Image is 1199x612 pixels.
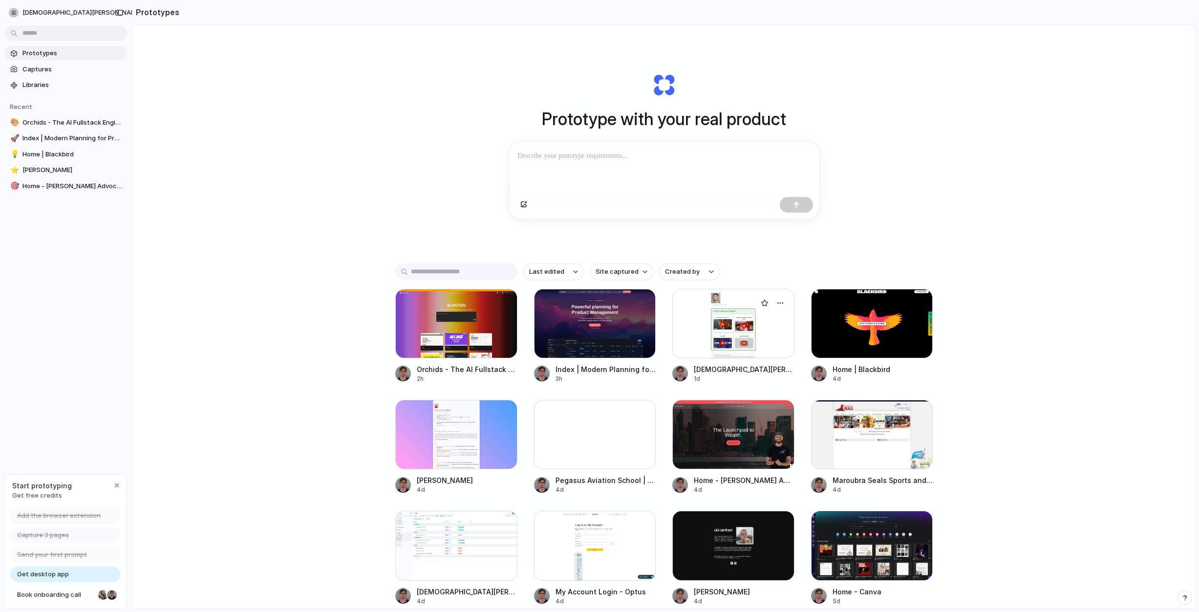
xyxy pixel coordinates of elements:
[811,289,933,383] a: Home | BlackbirdHome | Blackbird4d
[22,65,123,74] span: Captures
[22,181,123,191] span: Home - [PERSON_NAME] Advocacy
[596,267,639,277] span: Site captured
[395,289,517,383] a: Orchids - The AI Fullstack EngineerOrchids - The AI Fullstack Engineer2h
[694,475,794,485] div: Home - [PERSON_NAME] Advocacy
[529,267,564,277] span: Last edited
[17,569,69,579] span: Get desktop app
[523,263,584,280] button: Last edited
[5,115,127,130] a: 🎨Orchids - The AI Fullstack Engineer
[22,8,142,18] span: [DEMOGRAPHIC_DATA][PERSON_NAME]
[5,5,157,21] button: [DEMOGRAPHIC_DATA][PERSON_NAME]
[833,597,881,606] div: 5d
[12,491,72,501] span: Get free credits
[672,400,794,494] a: Home - Henderson AdvocacyHome - [PERSON_NAME] Advocacy4d
[395,400,517,494] a: Simon Kubica[PERSON_NAME]4d
[417,485,473,494] div: 4d
[833,475,933,485] div: Maroubra Seals Sports and Community Club
[556,364,656,374] div: Index | Modern Planning for Product Management
[10,117,17,128] div: 🎨
[556,587,646,597] div: My Account Login - Optus
[5,163,127,177] a: ⭐[PERSON_NAME]
[417,587,517,597] div: [DEMOGRAPHIC_DATA][PERSON_NAME] » Ideas
[5,147,127,162] a: 💡Home | Blackbird
[417,475,473,485] div: [PERSON_NAME]
[17,511,101,521] span: Add the browser extension
[694,587,750,597] div: [PERSON_NAME]
[17,550,87,560] span: Send your first prompt
[672,511,794,605] a: Leo Denham[PERSON_NAME]4d
[665,267,700,277] span: Created by
[534,289,656,383] a: Index | Modern Planning for Product ManagementIndex | Modern Planning for Product Management3h
[22,133,123,143] span: Index | Modern Planning for Product Management
[417,374,517,383] div: 2h
[9,133,19,143] button: 🚀
[659,263,720,280] button: Created by
[833,364,890,374] div: Home | Blackbird
[811,511,933,605] a: Home - CanvaHome - Canva5d
[5,179,127,194] a: 🎯Home - [PERSON_NAME] Advocacy
[694,485,794,494] div: 4d
[395,511,517,605] a: Christian-iacullo » Ideas[DEMOGRAPHIC_DATA][PERSON_NAME] » Ideas4d
[833,374,890,383] div: 4d
[9,150,19,159] button: 💡
[9,118,19,128] button: 🎨
[556,597,646,606] div: 4d
[9,165,19,175] button: ⭐
[556,475,656,485] div: Pegasus Aviation School | [GEOGRAPHIC_DATA] Flight Training | Pilot Training
[22,165,123,175] span: [PERSON_NAME]
[10,165,17,176] div: ⭐
[833,485,933,494] div: 4d
[694,364,794,374] div: [DEMOGRAPHIC_DATA][PERSON_NAME]
[22,48,123,58] span: Prototypes
[97,589,109,601] div: Nicole Kubica
[12,481,72,491] span: Start prototyping
[22,80,123,90] span: Libraries
[132,6,179,18] h2: Prototypes
[811,400,933,494] a: Maroubra Seals Sports and Community ClubMaroubra Seals Sports and Community Club4d
[556,374,656,383] div: 3h
[534,511,656,605] a: My Account Login - OptusMy Account Login - Optus4d
[534,400,656,494] a: Pegasus Aviation School | Sydney Flight Training | Pilot TrainingPegasus Aviation School | [GEOGR...
[417,597,517,606] div: 4d
[10,180,17,192] div: 🎯
[590,263,653,280] button: Site captured
[417,364,517,374] div: Orchids - The AI Fullstack Engineer
[22,118,123,128] span: Orchids - The AI Fullstack Engineer
[5,78,127,92] a: Libraries
[9,181,19,191] button: 🎯
[5,46,127,61] a: Prototypes
[10,133,17,144] div: 🚀
[5,62,127,77] a: Captures
[556,485,656,494] div: 4d
[10,103,32,110] span: Recent
[106,589,118,601] div: Christian Iacullo
[10,567,121,582] a: Get desktop app
[10,587,121,603] a: Book onboarding call
[22,150,123,159] span: Home | Blackbird
[542,106,786,132] h1: Prototype with your real product
[17,530,69,540] span: Capture 3 pages
[5,131,127,146] a: 🚀Index | Modern Planning for Product Management
[694,374,794,383] div: 1d
[672,289,794,383] a: Christian Iacullo[DEMOGRAPHIC_DATA][PERSON_NAME]1d
[17,590,94,600] span: Book onboarding call
[833,587,881,597] div: Home - Canva
[10,149,17,160] div: 💡
[694,597,750,606] div: 4d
